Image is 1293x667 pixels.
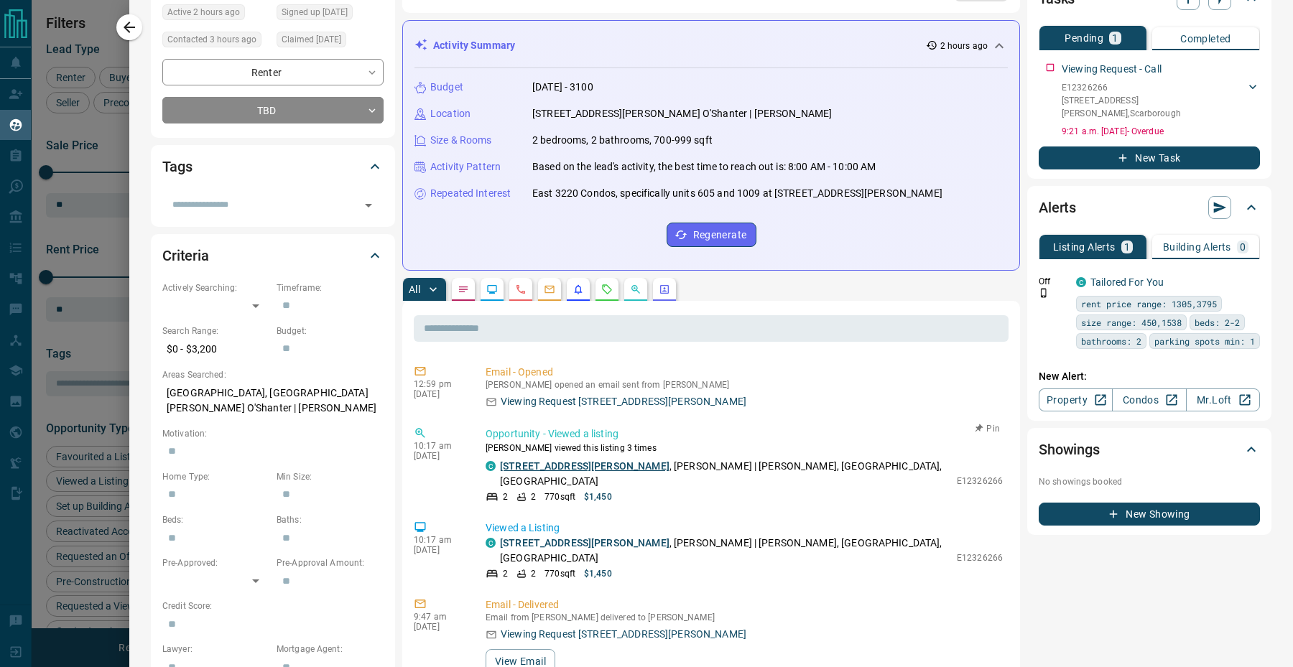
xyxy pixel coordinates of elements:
[500,460,669,472] a: [STREET_ADDRESS][PERSON_NAME]
[544,284,555,295] svg: Emails
[486,442,1003,454] p: [PERSON_NAME] viewed this listing 3 times
[532,106,832,121] p: [STREET_ADDRESS][PERSON_NAME] O'Shanter | [PERSON_NAME]
[544,490,575,503] p: 770 sqft
[162,32,269,52] div: Wed Aug 13 2025
[486,284,498,295] svg: Lead Browsing Activity
[167,5,240,19] span: Active 2 hours ago
[584,567,612,580] p: $1,450
[414,612,464,622] p: 9:47 am
[1081,315,1182,330] span: size range: 450,1538
[409,284,420,294] p: All
[162,556,269,569] p: Pre-Approved:
[1039,275,1067,288] p: Off
[1039,288,1049,298] svg: Push Notification Only
[1039,196,1076,219] h2: Alerts
[486,597,1003,612] p: Email - Delivered
[1039,475,1260,488] p: No showings booked
[1039,369,1260,384] p: New Alert:
[414,379,464,389] p: 12:59 pm
[532,159,876,174] p: Based on the lead's activity, the best time to reach out is: 8:00 AM - 10:00 AM
[277,325,384,337] p: Budget:
[486,426,1003,442] p: Opportunity - Viewed a listing
[430,186,511,201] p: Repeated Interest
[414,535,464,545] p: 10:17 am
[458,284,469,295] svg: Notes
[277,470,384,483] p: Min Size:
[503,567,508,580] p: 2
[1076,277,1086,287] div: condos.ca
[531,567,536,580] p: 2
[162,427,384,440] p: Motivation:
[532,186,942,201] p: East 3220 Condos, specifically units 605 and 1009 at [STREET_ADDRESS][PERSON_NAME]
[1039,388,1113,411] a: Property
[532,80,593,95] p: [DATE] - 3100
[957,551,1003,564] p: E12326266
[584,490,612,503] p: $1,450
[1039,146,1260,169] button: New Task
[414,389,464,399] p: [DATE]
[532,133,713,148] p: 2 bedrooms, 2 bathrooms, 700-999 sqft
[162,238,384,273] div: Criteria
[162,381,384,420] p: [GEOGRAPHIC_DATA], [GEOGRAPHIC_DATA][PERSON_NAME] O'Shanter | [PERSON_NAME]
[282,5,348,19] span: Signed up [DATE]
[1163,242,1231,252] p: Building Alerts
[1039,438,1100,461] h2: Showings
[430,80,463,95] p: Budget
[1062,78,1260,123] div: E12326266[STREET_ADDRESS][PERSON_NAME],Scarborough
[414,451,464,461] p: [DATE]
[162,4,269,24] div: Wed Aug 13 2025
[430,106,471,121] p: Location
[277,4,384,24] div: Wed Aug 03 2022
[414,545,464,555] p: [DATE]
[162,244,209,267] h2: Criteria
[1081,297,1217,311] span: rent price range: 1305,3795
[1062,94,1246,120] p: [STREET_ADDRESS][PERSON_NAME] , Scarborough
[430,133,492,148] p: Size & Rooms
[1154,334,1255,348] span: parking spots min: 1
[1039,503,1260,526] button: New Showing
[162,59,384,85] div: Renter
[433,38,515,53] p: Activity Summary
[282,32,341,47] span: Claimed [DATE]
[667,223,756,247] button: Regenerate
[501,394,746,409] p: Viewing Request [STREET_ADDRESS][PERSON_NAME]
[277,513,384,526] p: Baths:
[1065,33,1103,43] p: Pending
[500,537,669,549] a: [STREET_ADDRESS][PERSON_NAME]
[1112,388,1186,411] a: Condos
[967,422,1009,435] button: Pin
[162,368,384,381] p: Areas Searched:
[1090,276,1164,288] a: Tailored For You
[162,155,192,178] h2: Tags
[500,536,950,566] p: , [PERSON_NAME] | [PERSON_NAME], [GEOGRAPHIC_DATA], [GEOGRAPHIC_DATA]
[277,281,384,294] p: Timeframe:
[1081,334,1141,348] span: bathrooms: 2
[277,643,384,656] p: Mortgage Agent:
[1186,388,1260,411] a: Mr.Loft
[1039,190,1260,225] div: Alerts
[630,284,641,295] svg: Opportunities
[486,521,1003,536] p: Viewed a Listing
[486,380,1003,390] p: [PERSON_NAME] opened an email sent from [PERSON_NAME]
[573,284,584,295] svg: Listing Alerts
[1240,242,1246,252] p: 0
[659,284,670,295] svg: Agent Actions
[277,556,384,569] p: Pre-Approval Amount:
[601,284,613,295] svg: Requests
[162,600,384,612] p: Credit Score:
[515,284,527,295] svg: Calls
[414,32,1008,59] div: Activity Summary2 hours ago
[503,490,508,503] p: 2
[486,612,1003,622] p: Email from [PERSON_NAME] delivered to [PERSON_NAME]
[162,513,269,526] p: Beds:
[1112,33,1118,43] p: 1
[501,627,746,642] p: Viewing Request [STREET_ADDRESS][PERSON_NAME]
[1062,125,1260,138] p: 9:21 a.m. [DATE] - Overdue
[1053,242,1116,252] p: Listing Alerts
[162,281,269,294] p: Actively Searching:
[167,32,256,47] span: Contacted 3 hours ago
[162,325,269,337] p: Search Range:
[940,39,988,52] p: 2 hours ago
[162,643,269,656] p: Lawyer:
[486,461,496,471] div: condos.ca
